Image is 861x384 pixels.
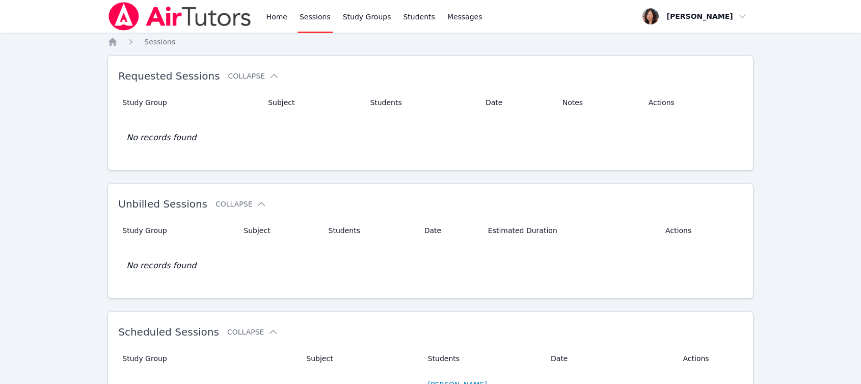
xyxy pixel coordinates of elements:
[118,243,743,288] td: No records found
[237,218,322,243] th: Subject
[144,38,175,46] span: Sessions
[262,90,364,115] th: Subject
[545,346,677,371] th: Date
[479,90,556,115] th: Date
[227,327,278,337] button: Collapse
[228,71,279,81] button: Collapse
[118,198,207,210] span: Unbilled Sessions
[642,90,743,115] th: Actions
[144,37,175,47] a: Sessions
[118,218,237,243] th: Study Group
[107,2,252,31] img: Air Tutors
[216,199,266,209] button: Collapse
[322,218,418,243] th: Students
[118,115,743,160] td: No records found
[677,346,742,371] th: Actions
[422,346,545,371] th: Students
[364,90,479,115] th: Students
[556,90,642,115] th: Notes
[418,218,482,243] th: Date
[659,218,743,243] th: Actions
[118,90,262,115] th: Study Group
[118,70,220,82] span: Requested Sessions
[300,346,421,371] th: Subject
[107,37,754,47] nav: Breadcrumb
[118,326,219,338] span: Scheduled Sessions
[118,346,300,371] th: Study Group
[482,218,659,243] th: Estimated Duration
[447,12,482,22] span: Messages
